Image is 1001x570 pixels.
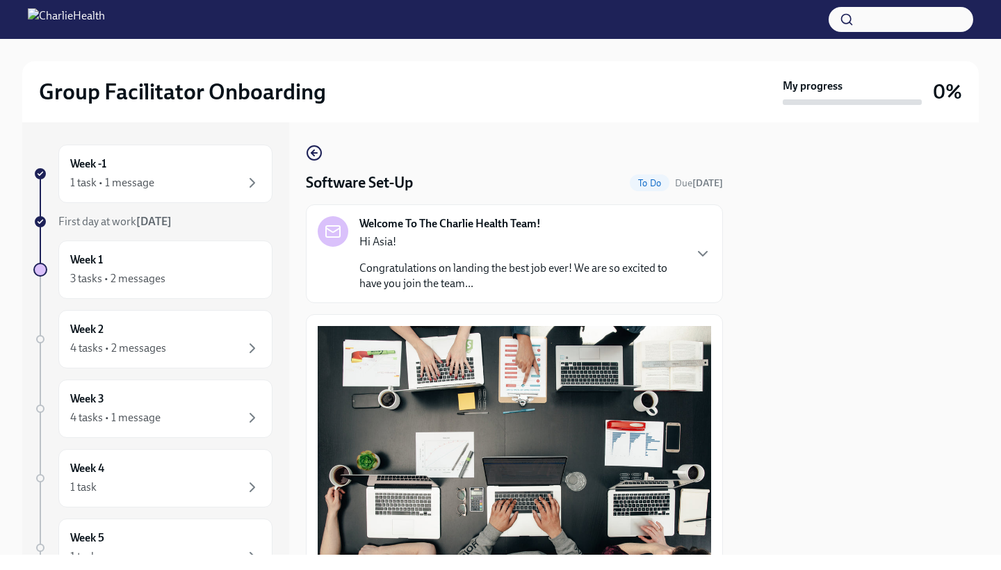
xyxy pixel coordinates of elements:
a: Week 13 tasks • 2 messages [33,241,272,299]
p: Congratulations on landing the best job ever! We are so excited to have you join the team... [359,261,683,291]
p: Hi Asia! [359,234,683,250]
div: 4 tasks • 1 message [70,410,161,425]
h6: Week 4 [70,461,104,476]
a: Week 41 task [33,449,272,507]
div: 3 tasks • 2 messages [70,271,165,286]
span: To Do [630,178,669,188]
h4: Software Set-Up [306,172,413,193]
div: 1 task [70,480,97,495]
h6: Week 3 [70,391,104,407]
div: 1 task • 1 message [70,175,154,190]
div: 1 task [70,549,97,564]
h6: Week 1 [70,252,103,268]
img: CharlieHealth [28,8,105,31]
h6: Week -1 [70,156,106,172]
span: First day at work [58,215,172,228]
div: 4 tasks • 2 messages [70,341,166,356]
h2: Group Facilitator Onboarding [39,78,326,106]
a: Week 24 tasks • 2 messages [33,310,272,368]
strong: [DATE] [692,177,723,189]
a: Week -11 task • 1 message [33,145,272,203]
span: Due [675,177,723,189]
strong: Welcome To The Charlie Health Team! [359,216,541,231]
span: October 7th, 2025 09:00 [675,177,723,190]
strong: My progress [783,79,843,94]
h3: 0% [933,79,962,104]
strong: [DATE] [136,215,172,228]
h6: Week 2 [70,322,104,337]
a: Week 34 tasks • 1 message [33,380,272,438]
a: First day at work[DATE] [33,214,272,229]
h6: Week 5 [70,530,104,546]
button: Zoom image [318,326,711,559]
